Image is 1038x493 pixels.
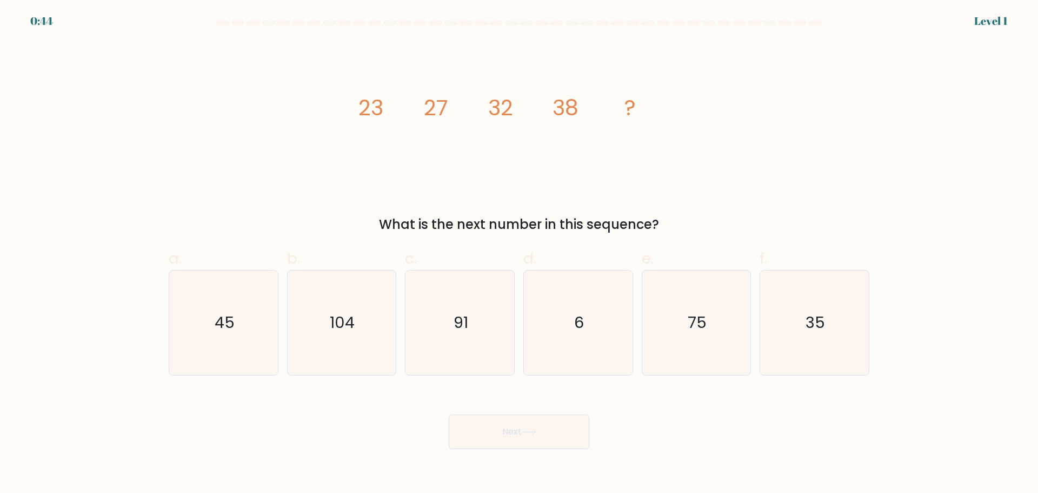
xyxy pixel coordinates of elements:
[523,248,536,269] span: d.
[574,312,584,333] text: 6
[405,248,417,269] span: c.
[553,93,578,123] tspan: 38
[358,93,383,123] tspan: 23
[642,248,654,269] span: e.
[215,312,235,333] text: 45
[169,248,182,269] span: a.
[287,248,300,269] span: b.
[806,312,826,333] text: 35
[449,415,589,449] button: Next
[175,215,863,234] div: What is the next number in this sequence?
[974,13,1008,29] div: Level 1
[330,312,355,333] text: 104
[454,312,468,333] text: 91
[688,312,707,333] text: 75
[30,13,53,29] div: 0:44
[760,248,767,269] span: f.
[625,93,636,123] tspan: ?
[488,93,513,123] tspan: 32
[424,93,448,123] tspan: 27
